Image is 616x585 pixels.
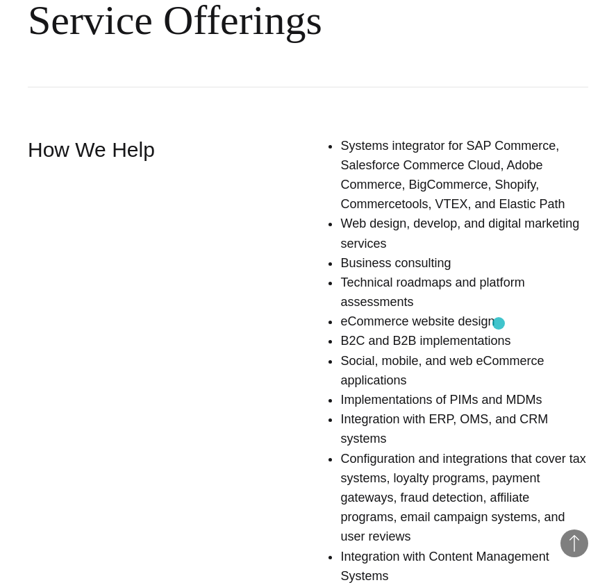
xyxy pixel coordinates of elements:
li: Social, mobile, and web eCommerce applications [340,351,588,390]
button: Back to Top [560,529,588,557]
li: B2C and B2B implementations [340,331,588,350]
li: eCommerce website design [340,312,588,331]
li: Technical roadmaps and platform assessments [340,273,588,312]
li: Web design, develop, and digital marketing services [340,214,588,253]
li: Business consulting [340,253,588,273]
li: Systems integrator for SAP Commerce, Salesforce Commerce Cloud, Adobe Commerce, BigCommerce, Shop... [340,136,588,214]
li: Configuration and integrations that cover tax systems, loyalty programs, payment gateways, fraud ... [340,449,588,547]
li: Implementations of PIMs and MDMs [340,390,588,409]
li: Integration with ERP, OMS, and CRM systems [340,409,588,448]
